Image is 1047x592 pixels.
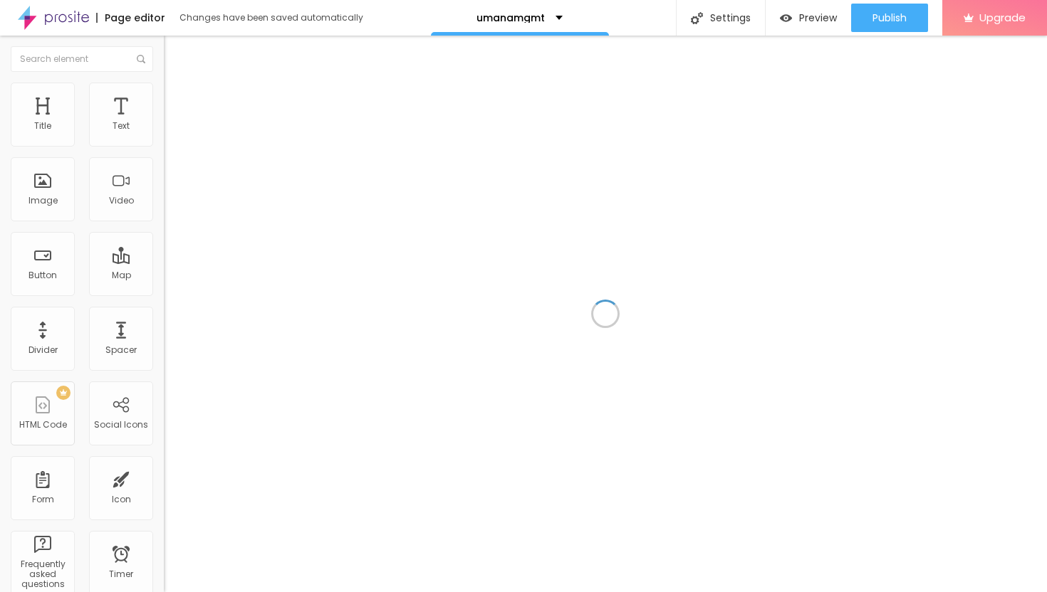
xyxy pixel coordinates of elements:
div: Timer [109,569,133,579]
span: Upgrade [979,11,1026,23]
div: Map [112,270,131,280]
span: Publish [872,12,907,23]
button: Publish [851,4,928,32]
div: Changes have been saved automatically [179,14,363,22]
div: Spacer [105,345,137,355]
div: HTML Code [19,420,67,430]
div: Text [113,121,130,131]
div: Image [28,196,58,206]
div: Title [34,121,51,131]
img: Icone [137,55,145,63]
div: Button [28,270,57,280]
img: Icone [691,12,703,24]
img: view-1.svg [780,12,792,24]
div: Form [32,495,54,504]
span: Preview [799,12,837,23]
button: Preview [766,4,851,32]
input: Search element [11,46,153,72]
div: Frequently asked questions [14,559,71,590]
div: Icon [112,495,131,504]
div: Divider [28,345,58,355]
p: umanamgmt [476,13,545,23]
div: Page editor [96,13,165,23]
div: Video [109,196,134,206]
div: Social Icons [94,420,148,430]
